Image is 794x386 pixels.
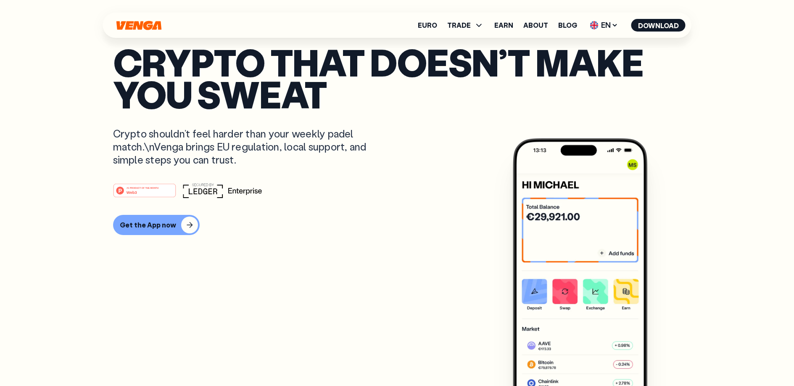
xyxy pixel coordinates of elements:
[113,127,379,167] p: Crypto shouldn’t feel harder than your weekly padel match.\nVenga brings EU regulation, local sup...
[113,46,681,110] p: Crypto that doesn’t make you sweat
[587,19,621,32] span: EN
[116,21,163,30] svg: Home
[590,21,599,29] img: flag-uk
[113,215,681,235] a: Get the App now
[120,221,176,229] div: Get the App now
[447,22,471,29] span: TRADE
[447,20,484,30] span: TRADE
[126,190,137,195] tspan: Web3
[558,22,577,29] a: Blog
[113,188,176,199] a: #1 PRODUCT OF THE MONTHWeb3
[127,187,158,189] tspan: #1 PRODUCT OF THE MONTH
[418,22,437,29] a: Euro
[631,19,686,32] button: Download
[494,22,513,29] a: Earn
[113,215,200,235] button: Get the App now
[523,22,548,29] a: About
